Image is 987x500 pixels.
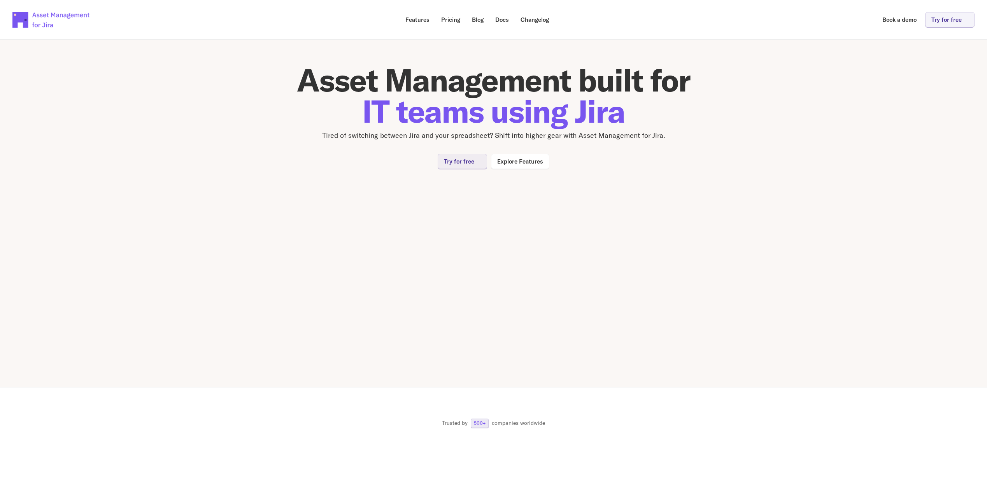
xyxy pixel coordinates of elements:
p: Changelog [521,17,549,23]
p: Blog [472,17,484,23]
a: Blog [466,12,489,27]
a: Explore Features [491,154,549,169]
p: Pricing [441,17,460,23]
a: Try for free [438,154,487,169]
p: companies worldwide [492,419,545,427]
h1: Asset Management built for [260,65,727,127]
a: Pricing [436,12,466,27]
p: Docs [495,17,509,23]
p: Trusted by [442,419,468,427]
p: Try for free [444,158,474,164]
span: IT teams using Jira [362,92,625,131]
a: Features [400,12,435,27]
a: Book a demo [877,12,922,27]
p: Book a demo [882,17,917,23]
a: Changelog [515,12,554,27]
a: Docs [490,12,514,27]
p: Explore Features [497,158,543,164]
p: 500+ [474,421,486,426]
p: Tired of switching between Jira and your spreadsheet? Shift into higher gear with Asset Managemen... [260,130,727,141]
a: Try for free [925,12,975,27]
p: Features [405,17,430,23]
p: Try for free [931,17,962,23]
